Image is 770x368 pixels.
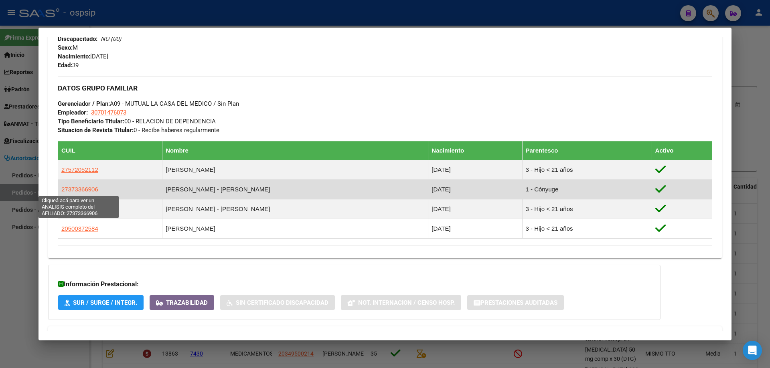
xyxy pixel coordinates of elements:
[428,160,522,180] td: [DATE]
[61,205,98,212] span: 20532698155
[58,295,144,310] button: SUR / SURGE / INTEGR.
[162,199,428,219] td: [PERSON_NAME] - [PERSON_NAME]
[58,44,73,51] strong: Sexo:
[522,219,652,239] td: 3 - Hijo < 21 años
[220,295,335,310] button: Sin Certificado Discapacidad
[428,141,522,160] th: Nacimiento
[162,180,428,199] td: [PERSON_NAME] - [PERSON_NAME]
[58,127,219,134] span: 0 - Recibe haberes regularmente
[743,341,762,360] div: Open Intercom Messenger
[58,62,72,69] strong: Edad:
[341,295,461,310] button: Not. Internacion / Censo Hosp.
[522,141,652,160] th: Parentesco
[61,186,98,193] span: 27373366906
[358,299,455,306] span: Not. Internacion / Censo Hosp.
[428,199,522,219] td: [DATE]
[58,118,216,125] span: 00 - RELACION DE DEPENDENCIA
[73,299,137,306] span: SUR / SURGE / INTEGR.
[150,295,214,310] button: Trazabilidad
[58,35,97,42] strong: Discapacitado:
[166,299,208,306] span: Trazabilidad
[467,295,564,310] button: Prestaciones Auditadas
[61,166,98,173] span: 27572052112
[162,219,428,239] td: [PERSON_NAME]
[58,62,79,69] span: 39
[48,326,722,346] mat-expansion-panel-header: Aportes y Contribuciones del Afiliado: 20320969728
[522,180,652,199] td: 1 - Cónyuge
[428,180,522,199] td: [DATE]
[58,141,162,160] th: CUIL
[58,53,90,60] strong: Nacimiento:
[652,141,712,160] th: Activo
[428,219,522,239] td: [DATE]
[58,100,239,107] span: A09 - MUTUAL LA CASA DEL MEDICO / Sin Plan
[58,53,108,60] span: [DATE]
[162,160,428,180] td: [PERSON_NAME]
[58,109,88,116] strong: Empleador:
[522,199,652,219] td: 3 - Hijo < 21 años
[61,225,98,232] span: 20500372584
[522,160,652,180] td: 3 - Hijo < 21 años
[480,299,557,306] span: Prestaciones Auditadas
[58,280,650,289] h3: Información Prestacional:
[58,118,124,125] strong: Tipo Beneficiario Titular:
[58,100,110,107] strong: Gerenciador / Plan:
[58,44,78,51] span: M
[236,299,328,306] span: Sin Certificado Discapacidad
[58,84,712,93] h3: DATOS GRUPO FAMILIAR
[101,35,121,42] i: NO (00)
[58,127,134,134] strong: Situacion de Revista Titular:
[91,109,126,116] span: 30701476073
[162,141,428,160] th: Nombre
